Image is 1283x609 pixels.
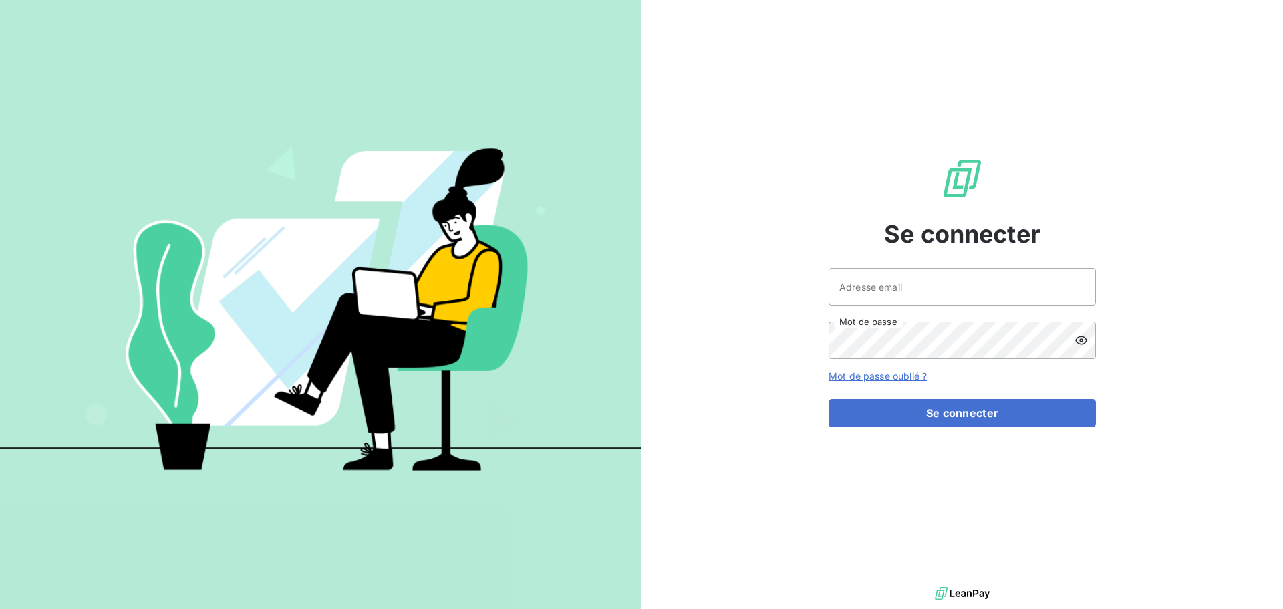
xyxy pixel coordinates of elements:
img: Logo LeanPay [941,157,984,200]
button: Se connecter [829,399,1096,427]
span: Se connecter [884,216,1040,252]
input: placeholder [829,268,1096,306]
img: logo [935,584,990,604]
a: Mot de passe oublié ? [829,370,927,382]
